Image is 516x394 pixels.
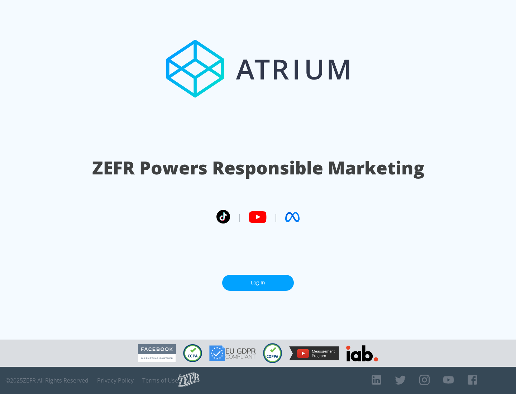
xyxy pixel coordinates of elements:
span: | [274,212,278,222]
span: | [237,212,242,222]
img: GDPR Compliant [209,345,256,361]
a: Terms of Use [142,377,178,384]
span: © 2025 ZEFR All Rights Reserved [5,377,89,384]
h1: ZEFR Powers Responsible Marketing [92,155,424,180]
a: Log In [222,275,294,291]
a: Privacy Policy [97,377,134,384]
img: CCPA Compliant [183,344,202,362]
img: IAB [346,345,378,361]
img: COPPA Compliant [263,343,282,363]
img: YouTube Measurement Program [289,346,339,360]
img: Facebook Marketing Partner [138,344,176,362]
